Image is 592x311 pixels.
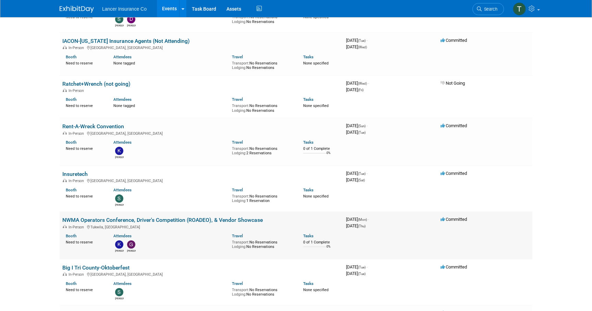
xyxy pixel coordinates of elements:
a: Travel [232,188,243,192]
span: Lodging: [232,108,246,113]
div: Kimberlee Bissegger [115,249,124,253]
span: In-Person [69,131,86,136]
div: Need to reserve [66,60,103,66]
span: - [367,123,368,128]
span: None specified [303,194,329,199]
a: Travel [232,55,243,59]
img: In-Person Event [63,179,67,182]
span: Lodging: [232,244,246,249]
span: Transport: [232,194,249,199]
span: (Thu) [358,224,366,228]
a: Travel [232,97,243,102]
a: Booth [66,281,76,286]
a: Big I Tri County-Oktoberfest [62,264,129,271]
a: Ratchet+Wrench (not going) [62,81,131,87]
a: Tasks [303,55,313,59]
div: No Reservations No Reservations [232,286,293,297]
span: (Wed) [358,82,367,85]
span: In-Person [69,272,86,277]
span: [DATE] [346,217,369,222]
span: [DATE] [346,87,363,92]
a: IACON-[US_STATE] Insurance Agents (Not Attending) [62,38,190,44]
span: In-Person [69,46,86,50]
div: [GEOGRAPHIC_DATA], [GEOGRAPHIC_DATA] [62,178,341,183]
div: None tagged [113,102,227,108]
a: Booth [66,188,76,192]
span: Not Going [441,81,465,86]
a: Attendees [113,55,132,59]
img: In-Person Event [63,88,67,92]
span: Transport: [232,288,249,292]
span: Committed [441,264,467,270]
div: [GEOGRAPHIC_DATA], [GEOGRAPHIC_DATA] [62,130,341,136]
div: No Reservations No Reservations [232,102,293,113]
div: Need to reserve [66,193,103,199]
div: Steven O'Shea [115,203,124,207]
span: [DATE] [346,223,366,228]
img: In-Person Event [63,46,67,49]
span: Lodging: [232,199,246,203]
span: In-Person [69,179,86,183]
a: NWMA Operators Conference, Driver's Competition (ROADEO), & Vendor Showcase [62,217,263,223]
div: No Reservations 2 Reservations [232,145,293,156]
a: Attendees [113,234,132,238]
a: Travel [232,281,243,286]
span: [DATE] [346,81,369,86]
span: Lodging: [232,20,246,24]
div: Dennis Kelly [127,23,136,27]
span: (Fri) [358,88,363,92]
div: No Reservations 1 Reservation [232,193,293,203]
a: Booth [66,234,76,238]
span: None specified [303,288,329,292]
span: [DATE] [346,44,367,49]
span: Transport: [232,240,249,244]
span: Transport: [232,146,249,151]
span: (Tue) [358,272,366,276]
div: Steven Shapiro [115,296,124,300]
img: Steven O'Shea [115,15,123,23]
span: In-Person [69,88,86,93]
div: No Reservations No Reservations [232,239,293,249]
a: Booth [66,55,76,59]
div: No Reservations No Reservations [232,60,293,70]
span: [DATE] [346,171,368,176]
span: Transport: [232,61,249,65]
span: [DATE] [346,177,365,182]
span: [DATE] [346,264,368,270]
span: (Sat) [358,178,365,182]
div: Genevieve Clayton [127,249,136,253]
img: Dennis Kelly [127,15,135,23]
span: [DATE] [346,130,366,135]
span: Committed [441,123,467,128]
span: [DATE] [346,38,368,43]
div: None tagged [113,60,227,66]
div: Need to reserve [66,286,103,292]
div: [GEOGRAPHIC_DATA], [GEOGRAPHIC_DATA] [62,45,341,50]
a: Attendees [113,281,132,286]
span: None specified [303,61,329,65]
span: [DATE] [346,271,366,276]
span: (Tue) [358,172,366,176]
div: [GEOGRAPHIC_DATA], [GEOGRAPHIC_DATA] [62,271,341,277]
span: - [368,81,369,86]
span: Lancer Insurance Co [102,6,147,12]
div: kathy egan [115,155,124,159]
span: Transport: [232,104,249,108]
span: - [367,264,368,270]
a: Search [472,3,504,15]
a: Travel [232,234,243,238]
div: Need to reserve [66,145,103,151]
img: kathy egan [115,147,123,155]
img: Steven Shapiro [115,288,123,296]
a: Tasks [303,188,313,192]
span: - [367,171,368,176]
span: (Tue) [358,265,366,269]
a: Booth [66,140,76,145]
div: No Reservations No Reservations [232,13,293,24]
span: (Tue) [358,39,366,43]
td: 0% [326,151,331,160]
a: Tasks [303,140,313,145]
a: Insuretech [62,171,88,177]
span: Lodging: [232,151,246,155]
span: (Wed) [358,45,367,49]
